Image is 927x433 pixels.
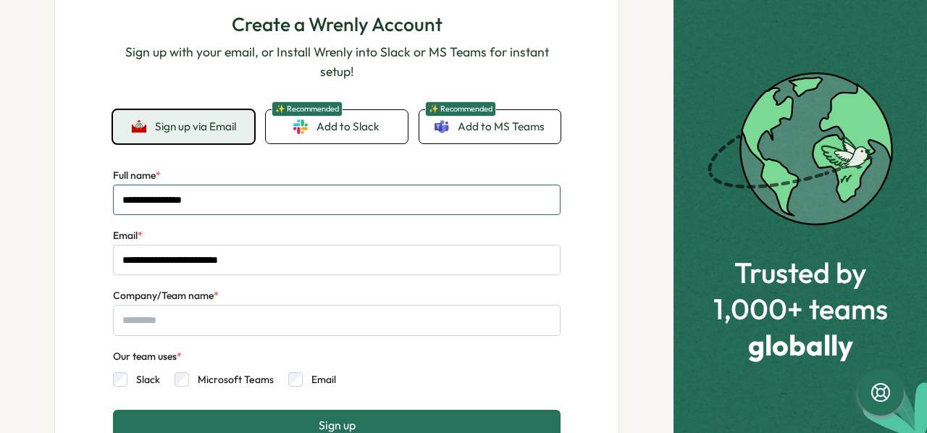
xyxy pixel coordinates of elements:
[713,256,888,288] span: Trusted by
[713,293,888,324] span: 1,000+ teams
[113,168,161,184] label: Full name
[113,349,182,365] div: Our team uses
[113,110,254,143] button: Sign up via Email
[316,119,379,135] span: Add to Slack
[425,101,496,117] span: ✨ Recommended
[189,372,274,387] label: Microsoft Teams
[113,43,561,81] p: Sign up with your email, or Install Wrenly into Slack or MS Teams for instant setup!
[113,12,561,37] h1: Create a Wrenly Account
[419,110,561,143] a: ✨ RecommendedAdd to MS Teams
[272,101,343,117] span: ✨ Recommended
[155,120,236,133] span: Sign up via Email
[319,419,356,432] span: Sign up
[113,228,143,244] label: Email
[127,372,160,387] label: Slack
[713,329,888,361] span: globally
[458,119,545,135] span: Add to MS Teams
[266,110,407,143] a: ✨ RecommendedAdd to Slack
[303,372,336,387] label: Email
[113,288,219,304] label: Company/Team name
